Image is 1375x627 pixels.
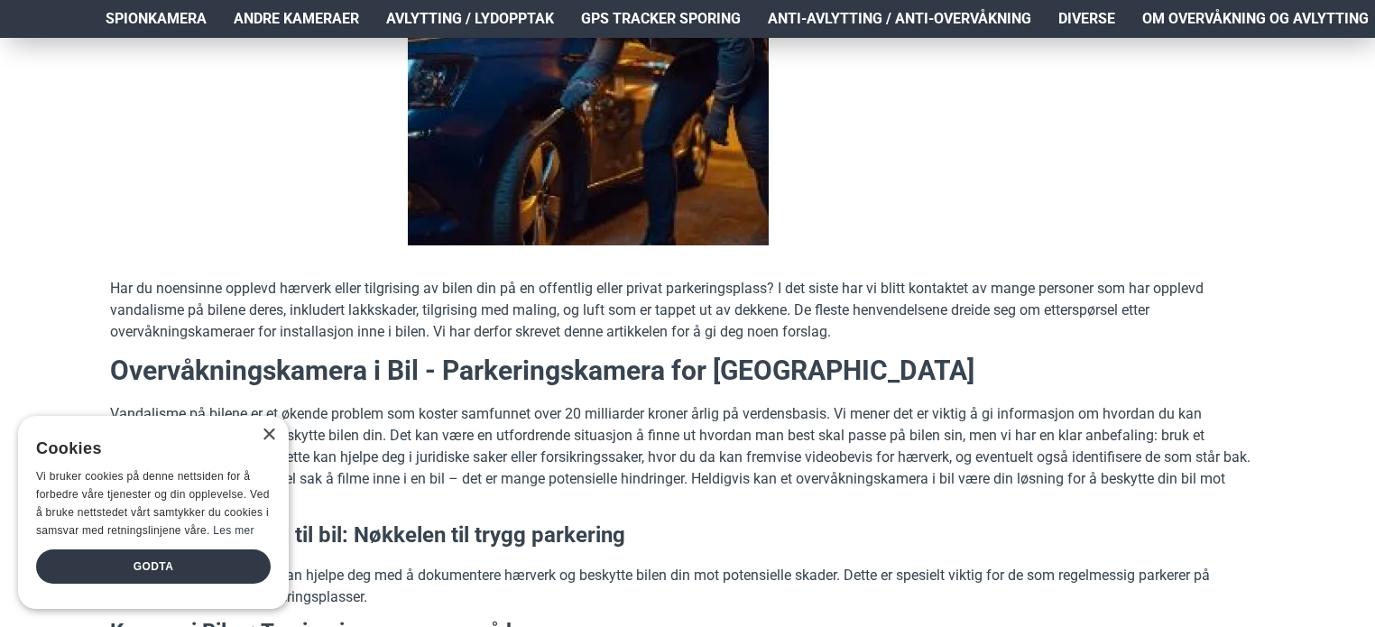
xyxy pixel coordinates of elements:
[36,549,271,584] div: Godta
[110,521,1265,551] h3: Parkeringskamera til bil: Nøkkelen til trygg parkering
[262,429,275,442] div: Close
[768,8,1031,30] span: Anti-avlytting / Anti-overvåkning
[110,352,1265,390] h2: Overvåkningskamera i Bil - Parkeringskamera for [GEOGRAPHIC_DATA]
[110,278,1265,343] p: Har du noensinne opplevd hærverk eller tilgrising av bilen din på en offentlig eller privat parke...
[36,429,259,468] div: Cookies
[581,8,741,30] span: GPS Tracker Sporing
[106,8,207,30] span: Spionkamera
[234,8,359,30] span: Andre kameraer
[213,524,254,537] a: Les mer, opens a new window
[386,8,554,30] span: Avlytting / Lydopptak
[1058,8,1115,30] span: Diverse
[36,470,270,536] span: Vi bruker cookies på denne nettsiden for å forbedre våre tjenester og din opplevelse. Ved å bruke...
[110,403,1265,512] p: Vandalisme på bilene er et økende problem som koster samfunnet over 20 milliarder kroner årlig på...
[110,565,1265,608] p: Et parkeringskamera til bil kan hjelpe deg med å dokumentere hærverk og beskytte bilen din mot po...
[1142,8,1369,30] span: Om overvåkning og avlytting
